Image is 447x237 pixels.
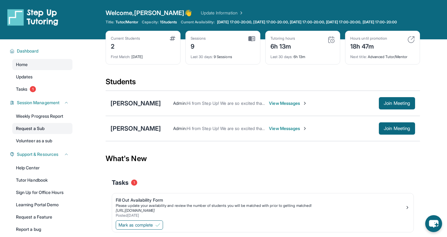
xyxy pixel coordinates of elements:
[111,99,161,108] div: [PERSON_NAME]
[191,54,213,59] span: Last 30 days :
[350,41,387,51] div: 18h 47m
[407,36,415,43] img: card
[269,100,307,106] span: View Messages
[201,10,244,16] a: Update Information
[270,54,293,59] span: Last 30 days :
[106,145,420,172] div: What's New
[350,51,415,59] div: Advanced Tutor/Mentor
[116,203,405,208] div: Please update your availability and review the number of students you will be matched with prior ...
[111,36,140,41] div: Current Students
[16,86,27,92] span: Tasks
[16,61,28,68] span: Home
[116,197,405,203] div: Fill Out Availability Form
[12,175,72,186] a: Tutor Handbook
[131,180,137,186] span: 1
[12,224,72,235] a: Report a bug
[111,54,130,59] span: First Match :
[269,125,307,132] span: View Messages
[379,122,415,135] button: Join Meeting
[12,199,72,210] a: Learning Portal Demo
[12,123,72,134] a: Request a Sub
[116,213,405,218] div: Posted [DATE]
[191,51,255,59] div: 9 Sessions
[111,41,140,51] div: 2
[270,41,295,51] div: 6h 13m
[173,101,186,106] span: Admin :
[248,36,255,41] img: card
[115,20,138,25] span: Tutor/Mentor
[12,111,72,122] a: Weekly Progress Report
[270,51,335,59] div: 6h 13m
[191,36,206,41] div: Sessions
[119,222,153,228] span: Mark as complete
[116,208,155,213] a: [URL][DOMAIN_NAME]
[111,51,175,59] div: [DATE]
[17,100,60,106] span: Session Management
[173,126,186,131] span: Admin :
[160,20,177,25] span: 1 Students
[328,36,335,43] img: card
[106,20,114,25] span: Title:
[170,36,175,41] img: card
[12,211,72,223] a: Request a Feature
[106,9,192,17] span: Welcome, [PERSON_NAME] 👋
[116,220,163,230] button: Mark as complete
[14,48,69,54] button: Dashboard
[112,193,414,219] a: Fill Out Availability FormPlease update your availability and review the number of students you w...
[17,151,58,157] span: Support & Resources
[384,127,410,130] span: Join Meeting
[14,151,69,157] button: Support & Resources
[111,124,161,133] div: [PERSON_NAME]
[12,71,72,82] a: Updates
[14,100,69,106] button: Session Management
[238,10,244,16] img: Chevron Right
[270,36,295,41] div: Tutoring hours
[302,126,307,131] img: Chevron-Right
[216,20,398,25] a: [DATE] 17:00-20:00, [DATE] 17:00-20:00, [DATE] 17:00-20:00, [DATE] 17:00-20:00, [DATE] 17:00-20:00
[350,54,367,59] span: Next title :
[7,9,58,26] img: logo
[155,223,160,227] img: Mark as complete
[425,215,442,232] button: chat-button
[17,48,39,54] span: Dashboard
[12,135,72,146] a: Volunteer as a sub
[112,178,129,187] span: Tasks
[16,74,33,80] span: Updates
[384,101,410,105] span: Join Meeting
[181,20,215,25] span: Current Availability:
[12,84,72,95] a: Tasks1
[379,97,415,109] button: Join Meeting
[106,77,420,90] div: Students
[12,187,72,198] a: Sign Up for Office Hours
[12,59,72,70] a: Home
[350,36,387,41] div: Hours until promotion
[191,41,206,51] div: 9
[12,162,72,173] a: Help Center
[30,86,36,92] span: 1
[217,20,397,25] span: [DATE] 17:00-20:00, [DATE] 17:00-20:00, [DATE] 17:00-20:00, [DATE] 17:00-20:00, [DATE] 17:00-20:00
[302,101,307,106] img: Chevron-Right
[142,20,159,25] span: Capacity:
